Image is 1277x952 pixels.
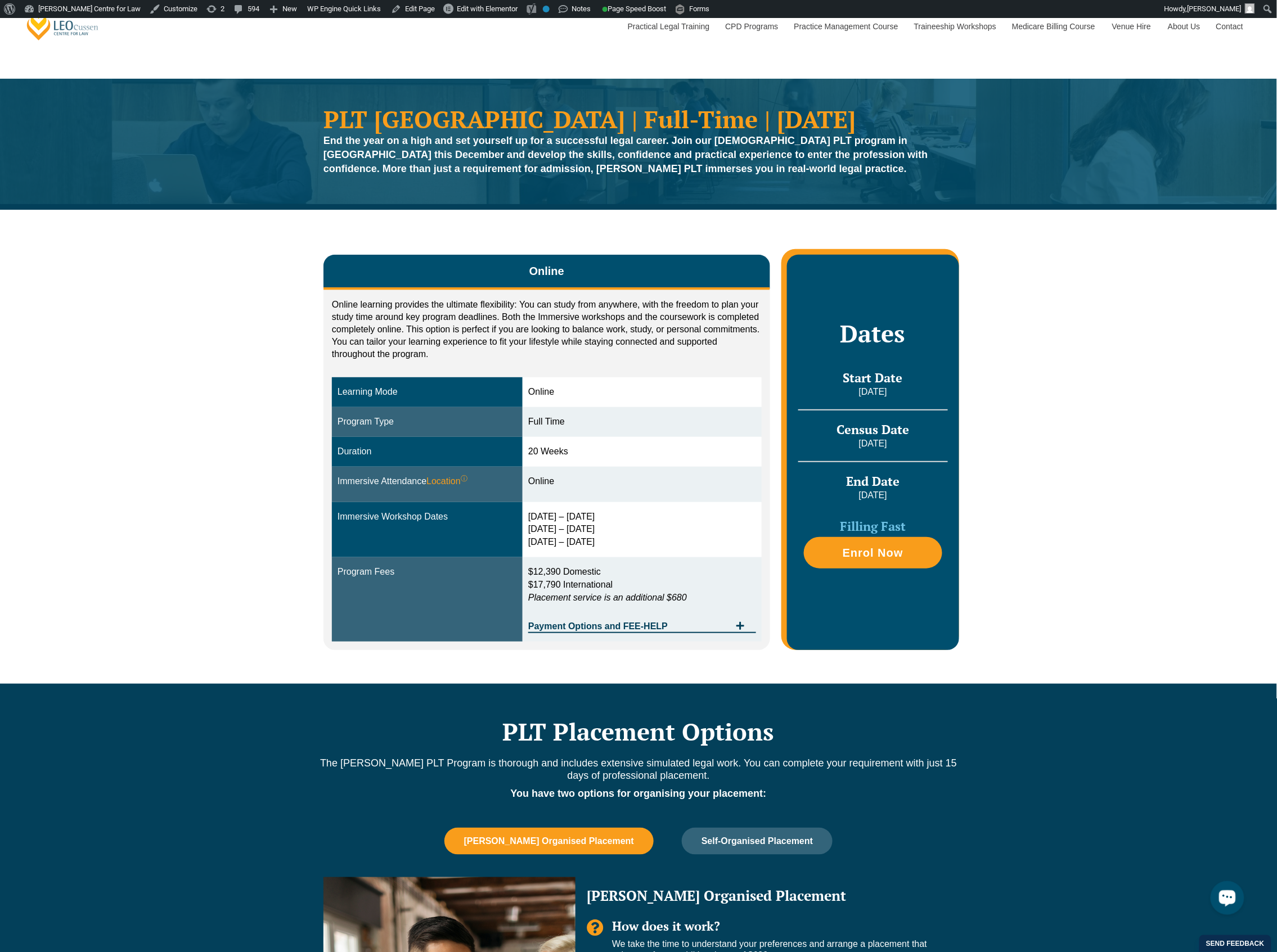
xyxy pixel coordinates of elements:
div: Full Time [528,416,756,428]
span: Filling Fast [840,518,906,534]
span: Location [426,475,467,488]
span: Census Date [837,421,909,437]
span: $12,390 Domestic [528,567,601,576]
span: Edit with Elementor [457,4,518,13]
div: Learning Mode [338,386,517,399]
h2: Dates [798,319,948,348]
div: Immersive Attendance [338,475,517,488]
h2: [PERSON_NAME] Organised Placement [587,888,942,903]
span: [PERSON_NAME] [1188,4,1242,13]
a: Enrol Now [804,537,942,569]
span: End Date [846,473,900,489]
div: Duration [338,445,517,458]
span: $17,790 International [528,580,613,589]
strong: You have two options for organising your placement: [511,788,767,799]
a: Practical Legal Training [619,2,717,51]
a: Venue Hire [1104,2,1159,51]
span: Start Date [843,369,903,386]
p: Online learning provides the ultimate flexibility: You can study from anywhere, with the freedom ... [332,299,762,360]
em: Placement service is an additional $680 [528,593,687,602]
span: How does it work? [612,918,720,934]
h2: PLT Placement Options [318,718,959,746]
span: Enrol Now [843,547,903,558]
div: Program Type [338,416,517,428]
p: [DATE] [798,489,948,502]
a: Traineeship Workshops [906,2,1004,51]
iframe: LiveChat chat widget [1202,877,1249,924]
span: [PERSON_NAME] Organised Placement [464,836,634,846]
a: Medicare Billing Course [1004,2,1104,51]
a: Contact [1208,2,1252,51]
a: [PERSON_NAME] Centre for Law [25,9,100,41]
span: Online [529,263,564,279]
h1: PLT [GEOGRAPHIC_DATA] | Full-Time | [DATE] [323,107,954,131]
div: Program Fees [338,566,517,579]
div: [DATE] – [DATE] [DATE] – [DATE] [DATE] – [DATE] [528,511,756,549]
span: Payment Options and FEE-HELP [528,622,730,631]
span: Self-Organised Placement [702,836,813,846]
div: Online [528,475,756,488]
a: Practice Management Course [786,2,906,51]
div: Tabs. Open items with Enter or Space, close with Escape and navigate using the Arrow keys. [323,255,770,649]
div: No index [543,6,550,12]
strong: End the year on a high and set yourself up for a successful legal career. Join our [DEMOGRAPHIC_D... [323,135,928,174]
p: The [PERSON_NAME] PLT Program is thorough and includes extensive simulated legal work. You can co... [318,757,959,782]
p: [DATE] [798,437,948,450]
a: About Us [1159,2,1208,51]
a: CPD Programs [717,2,785,51]
div: 20 Weeks [528,445,756,458]
sup: ⓘ [461,475,467,482]
div: Online [528,386,756,399]
div: Immersive Workshop Dates [338,511,517,524]
p: [DATE] [798,386,948,398]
